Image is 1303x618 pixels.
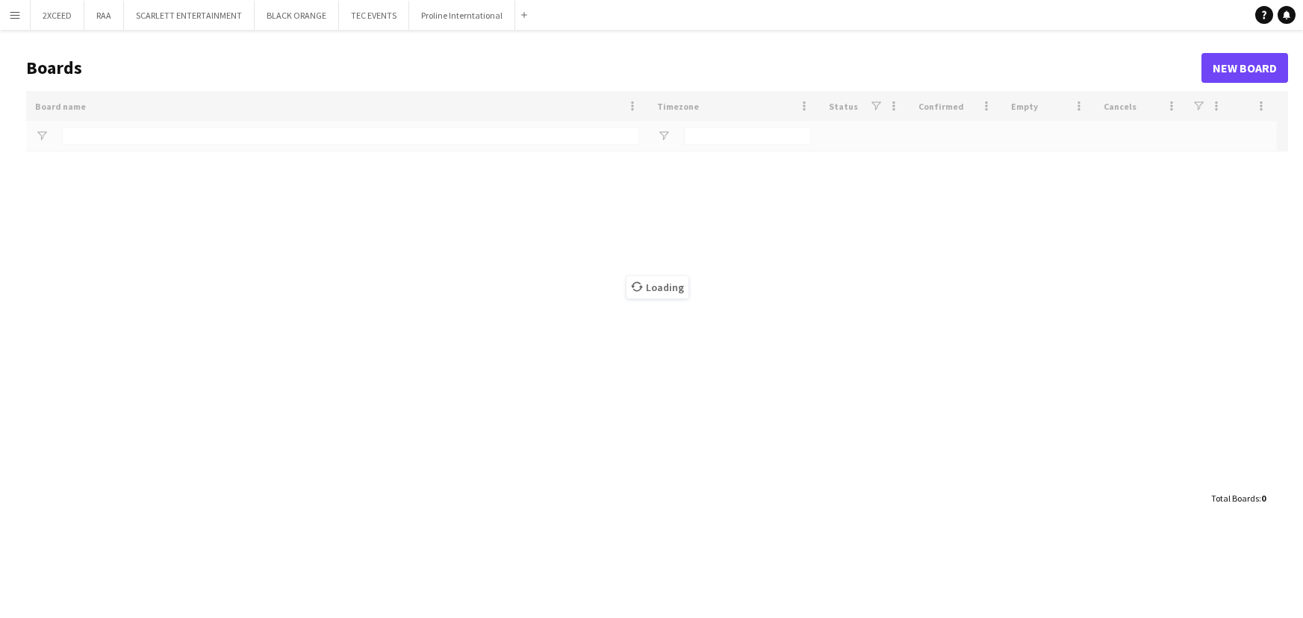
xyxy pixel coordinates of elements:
[124,1,255,30] button: SCARLETT ENTERTAINMENT
[26,57,1201,79] h1: Boards
[255,1,339,30] button: BLACK ORANGE
[409,1,515,30] button: Proline Interntational
[1211,484,1266,513] div: :
[339,1,409,30] button: TEC EVENTS
[1201,53,1288,83] a: New Board
[31,1,84,30] button: 2XCEED
[626,276,688,299] span: Loading
[1211,493,1259,504] span: Total Boards
[1261,493,1266,504] span: 0
[84,1,124,30] button: RAA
